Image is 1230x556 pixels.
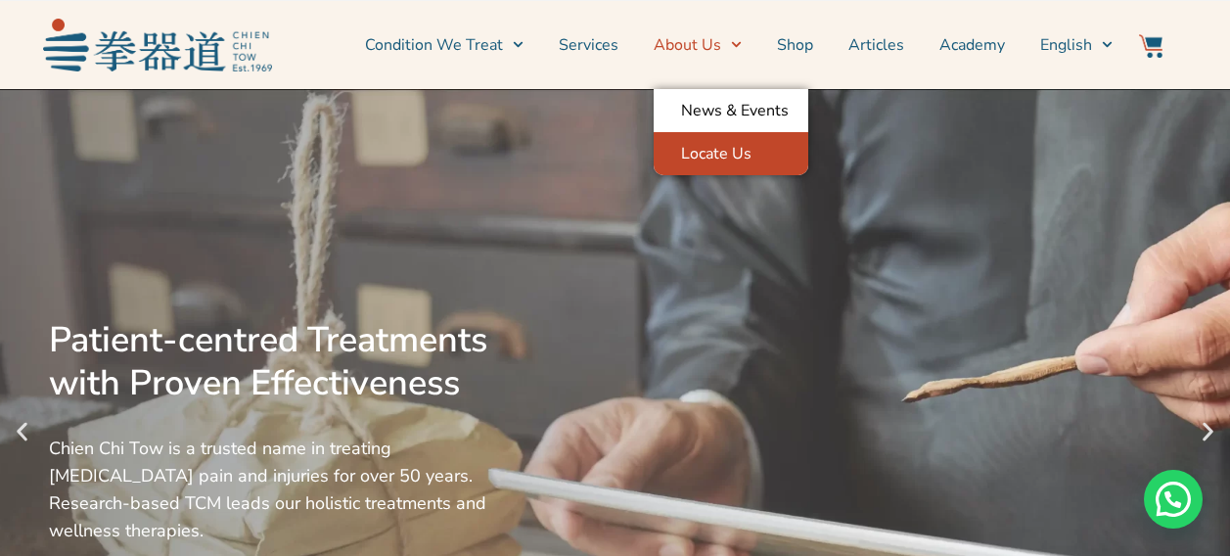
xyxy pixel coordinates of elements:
[10,420,34,444] div: Previous slide
[777,21,813,69] a: Shop
[939,21,1005,69] a: Academy
[654,89,808,175] ul: About Us
[559,21,618,69] a: Services
[848,21,904,69] a: Articles
[49,435,513,544] div: Chien Chi Tow is a trusted name in treating [MEDICAL_DATA] pain and injuries for over 50 years. R...
[1139,34,1162,58] img: Website Icon-03
[282,21,1114,69] nav: Menu
[49,319,513,405] div: Patient-centred Treatments with Proven Effectiveness
[654,89,808,132] a: News & Events
[1040,33,1092,57] span: English
[1040,21,1113,69] a: English
[654,21,742,69] a: About Us
[1196,420,1220,444] div: Next slide
[654,132,808,175] a: Locate Us
[365,21,524,69] a: Condition We Treat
